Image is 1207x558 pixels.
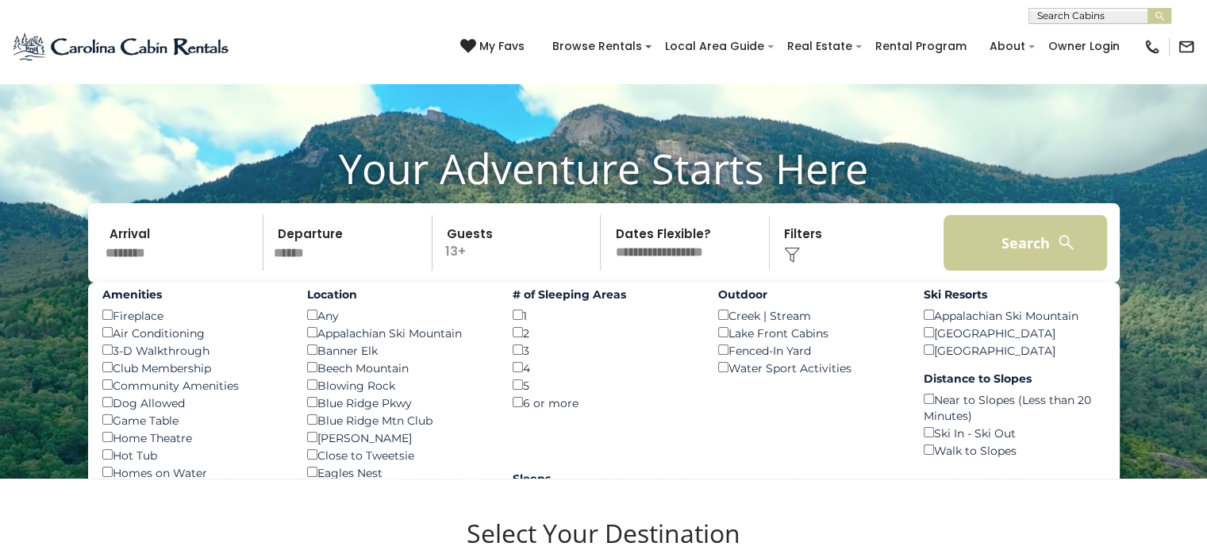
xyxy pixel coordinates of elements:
img: search-regular-white.png [1056,233,1076,252]
div: Near to Slopes (Less than 20 Minutes) [924,391,1105,424]
div: Close to Tweetsie [307,446,489,464]
img: filter--v1.png [784,247,800,263]
div: 3-D Walkthrough [102,341,284,359]
div: 3 [513,341,694,359]
div: [PERSON_NAME] [307,429,489,446]
label: Outdoor [718,287,900,302]
div: [GEOGRAPHIC_DATA] [924,341,1105,359]
p: 13+ [437,215,601,271]
label: Sleeps [513,471,694,487]
img: phone-regular-black.png [1144,38,1161,56]
div: Any [307,306,489,324]
div: Community Amenities [102,376,284,394]
div: 6 or more [513,394,694,411]
a: Local Area Guide [657,34,772,59]
div: Blowing Rock [307,376,489,394]
div: Air Conditioning [102,324,284,341]
div: Hot Tub [102,446,284,464]
div: [GEOGRAPHIC_DATA] [924,324,1105,341]
label: Amenities [102,287,284,302]
div: Blue Ridge Pkwy [307,394,489,411]
label: Location [307,287,489,302]
a: Browse Rentals [544,34,650,59]
div: Walk to Slopes [924,441,1105,459]
a: About [982,34,1033,59]
a: Owner Login [1040,34,1128,59]
div: Game Table [102,411,284,429]
div: Homes on Water [102,464,284,481]
label: Ski Resorts [924,287,1105,302]
div: Appalachian Ski Mountain [307,324,489,341]
div: Blue Ridge Mtn Club [307,411,489,429]
label: # of Sleeping Areas [513,287,694,302]
div: Fenced-In Yard [718,341,900,359]
div: Dog Allowed [102,394,284,411]
div: Home Theatre [102,429,284,446]
div: Eagles Nest [307,464,489,481]
button: Search [944,215,1108,271]
div: Appalachian Ski Mountain [924,306,1105,324]
div: Beech Mountain [307,359,489,376]
div: Club Membership [102,359,284,376]
div: Lake Front Cabins [718,324,900,341]
img: mail-regular-black.png [1178,38,1195,56]
div: Creek | Stream [718,306,900,324]
label: Distance to Slopes [924,371,1105,387]
span: My Favs [479,38,525,55]
a: Rental Program [867,34,974,59]
a: My Favs [460,38,529,56]
div: 1 [513,306,694,324]
div: Banner Elk [307,341,489,359]
div: Fireplace [102,306,284,324]
div: Ski In - Ski Out [924,424,1105,441]
div: 4 [513,359,694,376]
h1: Your Adventure Starts Here [12,144,1195,193]
div: 2 [513,324,694,341]
div: Water Sport Activities [718,359,900,376]
img: Blue-2.png [12,31,232,63]
a: Real Estate [779,34,860,59]
div: 5 [513,376,694,394]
